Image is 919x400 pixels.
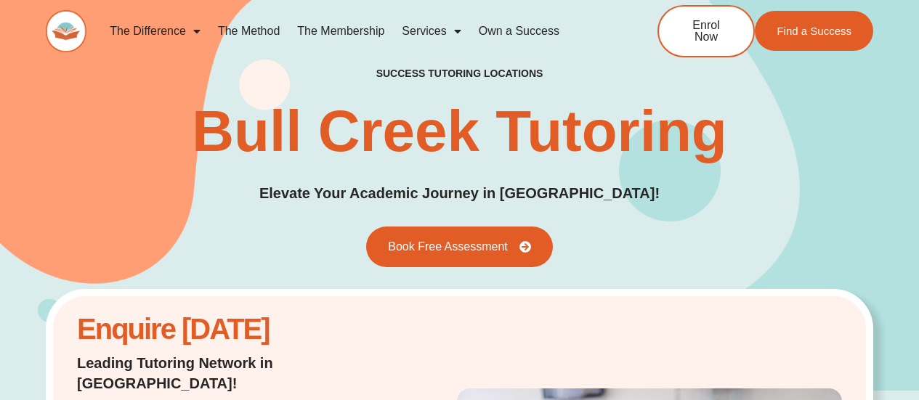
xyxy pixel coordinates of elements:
a: The Method [209,15,288,48]
p: Leading Tutoring Network in [GEOGRAPHIC_DATA]! [77,353,370,393]
span: Book Free Assessment [388,241,508,253]
span: Find a Success [777,25,851,36]
a: The Membership [288,15,393,48]
nav: Menu [101,15,610,48]
a: Enrol Now [657,5,755,57]
h1: Bull Creek Tutoring [192,102,726,160]
a: Find a Success [755,11,873,51]
a: Services [393,15,469,48]
span: Enrol Now [681,20,732,43]
p: Elevate Your Academic Journey in [GEOGRAPHIC_DATA]! [259,182,660,205]
a: Book Free Assessment [366,226,553,267]
a: The Difference [101,15,209,48]
a: Own a Success [470,15,568,48]
h2: Enquire [DATE] [77,320,370,338]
